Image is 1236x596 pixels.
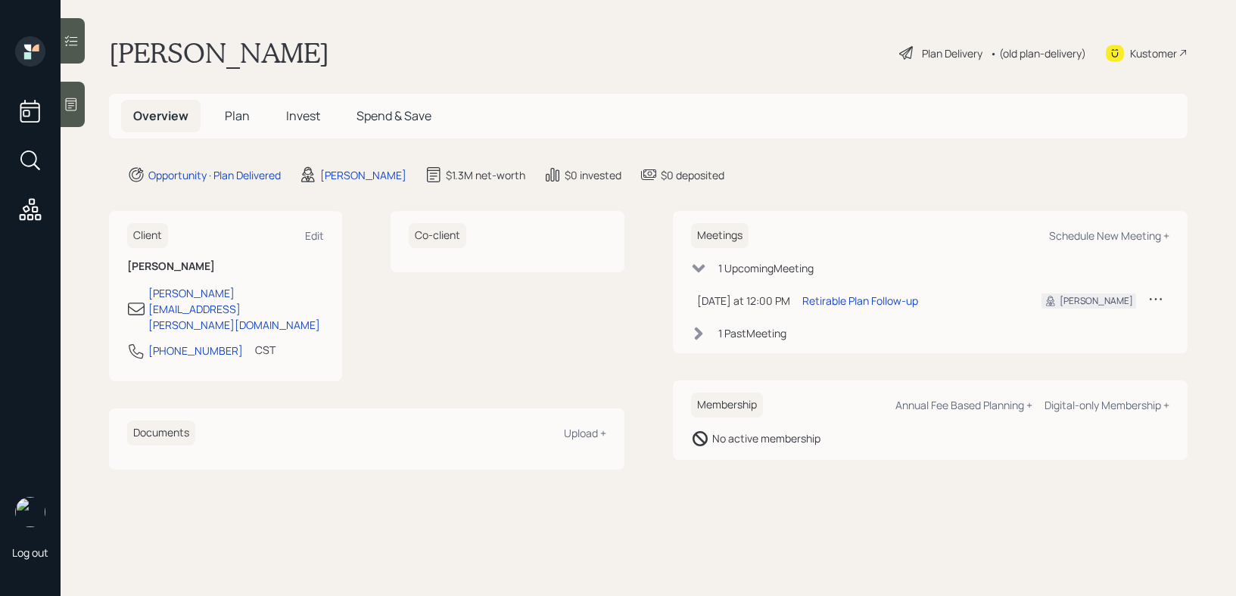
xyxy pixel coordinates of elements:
[565,167,621,183] div: $0 invested
[1130,45,1177,61] div: Kustomer
[697,293,790,309] div: [DATE] at 12:00 PM
[895,398,1032,412] div: Annual Fee Based Planning +
[661,167,724,183] div: $0 deposited
[1060,294,1133,308] div: [PERSON_NAME]
[712,430,820,446] div: No active membership
[802,293,918,309] div: Retirable Plan Follow-up
[564,426,606,440] div: Upload +
[990,45,1086,61] div: • (old plan-delivery)
[409,223,466,248] h6: Co-client
[446,167,525,183] div: $1.3M net-worth
[127,223,168,248] h6: Client
[691,393,763,418] h6: Membership
[305,228,324,243] div: Edit
[133,107,188,124] span: Overview
[255,342,276,358] div: CST
[320,167,406,183] div: [PERSON_NAME]
[356,107,431,124] span: Spend & Save
[286,107,320,124] span: Invest
[127,421,195,445] h6: Documents
[127,260,324,273] h6: [PERSON_NAME]
[148,343,243,359] div: [PHONE_NUMBER]
[225,107,250,124] span: Plan
[12,545,48,560] div: Log out
[718,260,814,276] div: 1 Upcoming Meeting
[718,325,786,341] div: 1 Past Meeting
[148,285,324,333] div: [PERSON_NAME][EMAIL_ADDRESS][PERSON_NAME][DOMAIN_NAME]
[15,497,45,527] img: retirable_logo.png
[691,223,749,248] h6: Meetings
[922,45,982,61] div: Plan Delivery
[109,36,329,70] h1: [PERSON_NAME]
[148,167,281,183] div: Opportunity · Plan Delivered
[1049,228,1169,243] div: Schedule New Meeting +
[1045,398,1169,412] div: Digital-only Membership +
